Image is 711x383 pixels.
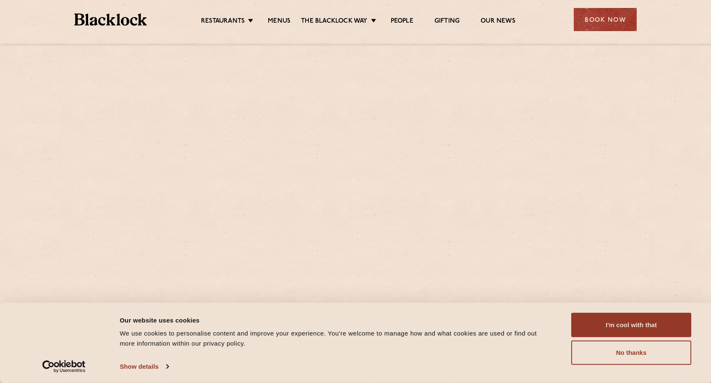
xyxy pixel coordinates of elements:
[391,17,413,26] a: People
[574,8,637,31] div: Book Now
[120,360,168,373] a: Show details
[571,341,691,365] button: No thanks
[120,315,552,325] div: Our website uses cookies
[481,17,515,26] a: Our News
[74,13,147,26] img: BL_Textured_Logo-footer-cropped.svg
[201,17,245,26] a: Restaurants
[120,328,552,349] div: We use cookies to personalise content and improve your experience. You're welcome to manage how a...
[27,360,101,373] a: Usercentrics Cookiebot - opens in a new window
[434,17,460,26] a: Gifting
[301,17,367,26] a: The Blacklock Way
[571,313,691,337] button: I'm cool with that
[268,17,290,26] a: Menus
